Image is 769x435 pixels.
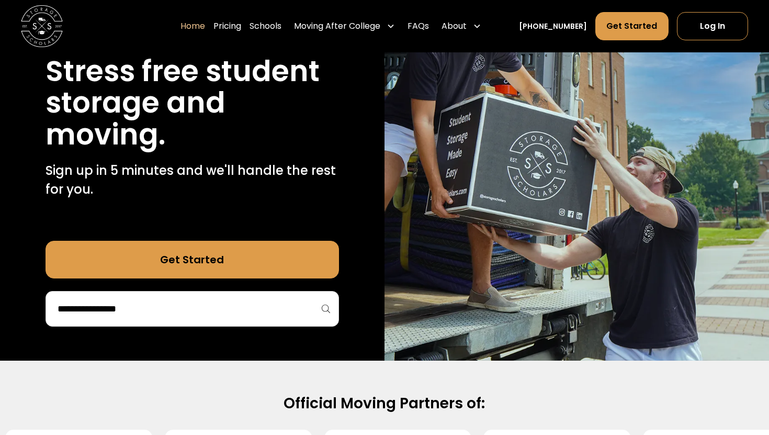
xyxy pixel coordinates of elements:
[46,161,339,199] p: Sign up in 5 minutes and we'll handle the rest for you.
[49,394,720,414] h2: Official Moving Partners of:
[250,12,281,41] a: Schools
[180,12,205,41] a: Home
[46,241,339,278] a: Get Started
[677,12,748,40] a: Log In
[442,20,467,32] div: About
[290,12,399,41] div: Moving After College
[437,12,485,41] div: About
[294,20,380,32] div: Moving After College
[21,5,63,47] img: Storage Scholars main logo
[595,12,668,40] a: Get Started
[408,12,429,41] a: FAQs
[21,5,63,47] a: home
[213,12,241,41] a: Pricing
[519,21,587,32] a: [PHONE_NUMBER]
[46,55,339,151] h1: Stress free student storage and moving.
